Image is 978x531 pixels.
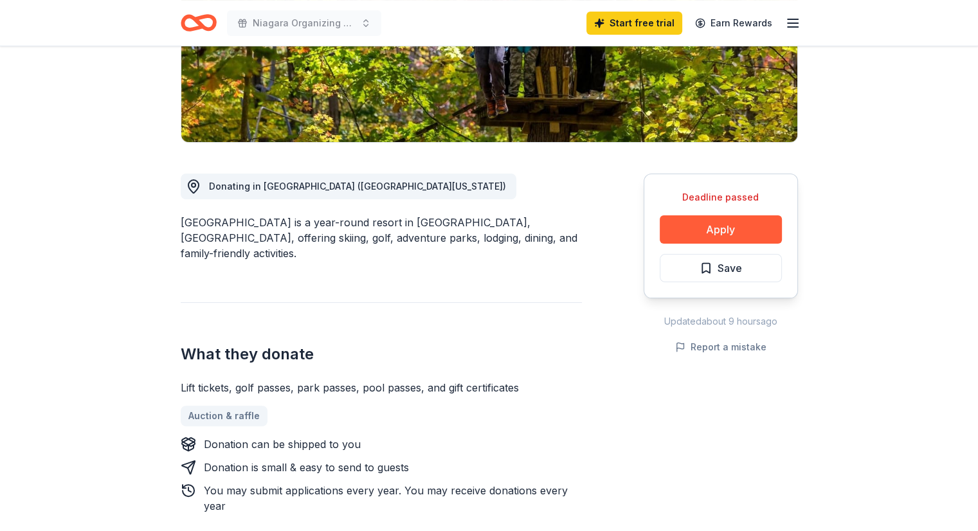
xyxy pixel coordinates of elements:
div: Donation can be shipped to you [204,437,361,452]
span: Niagara Organizing Alliance for Hope, Inc.'s Gala Awards & Auction a Night with the Stars [253,15,356,31]
a: Auction & raffle [181,406,267,426]
button: Niagara Organizing Alliance for Hope, Inc.'s Gala Awards & Auction a Night with the Stars [227,10,381,36]
button: Save [660,254,782,282]
div: You may submit applications every year . You may receive donations every year [204,483,582,514]
div: Deadline passed [660,190,782,205]
button: Report a mistake [675,339,766,355]
span: Donating in [GEOGRAPHIC_DATA] ([GEOGRAPHIC_DATA][US_STATE]) [209,181,506,192]
a: Earn Rewards [687,12,780,35]
button: Apply [660,215,782,244]
a: Start free trial [586,12,682,35]
div: Updated about 9 hours ago [644,314,798,329]
h2: What they donate [181,344,582,364]
div: Donation is small & easy to send to guests [204,460,409,475]
div: [GEOGRAPHIC_DATA] is a year-round resort in [GEOGRAPHIC_DATA], [GEOGRAPHIC_DATA], offering skiing... [181,215,582,261]
span: Save [718,260,742,276]
div: Lift tickets, golf passes, park passes, pool passes, and gift certificates [181,380,582,395]
a: Home [181,8,217,38]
